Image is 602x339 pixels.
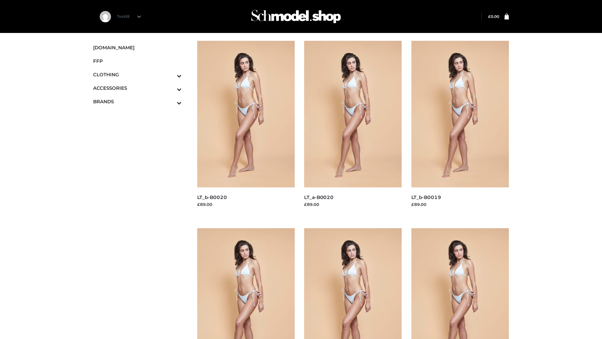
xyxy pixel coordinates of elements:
a: [DOMAIN_NAME] [93,41,182,54]
a: Read more [304,208,327,213]
span: [DOMAIN_NAME] [93,44,182,51]
bdi: 0.00 [488,14,499,19]
span: FFP [93,57,182,65]
button: Toggle Submenu [160,68,182,81]
a: FFP [93,54,182,68]
span: £ [488,14,491,19]
a: LT_a-B0020 [304,194,334,200]
a: CLOTHINGToggle Submenu [93,68,182,81]
div: £89.00 [197,201,295,207]
span: BRANDS [93,98,182,105]
a: ACCESSORIESToggle Submenu [93,81,182,95]
span: CLOTHING [93,71,182,78]
a: Read more [197,208,220,213]
a: Test49 [117,14,141,19]
span: ACCESSORIES [93,84,182,92]
a: Read more [411,208,435,213]
a: LT_b-B0019 [411,194,441,200]
a: LT_b-B0020 [197,194,227,200]
div: £89.00 [304,201,402,207]
a: £0.00 [488,14,499,19]
button: Toggle Submenu [160,81,182,95]
div: £89.00 [411,201,509,207]
button: Toggle Submenu [160,95,182,108]
img: Schmodel Admin 964 [249,4,343,29]
a: BRANDSToggle Submenu [93,95,182,108]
